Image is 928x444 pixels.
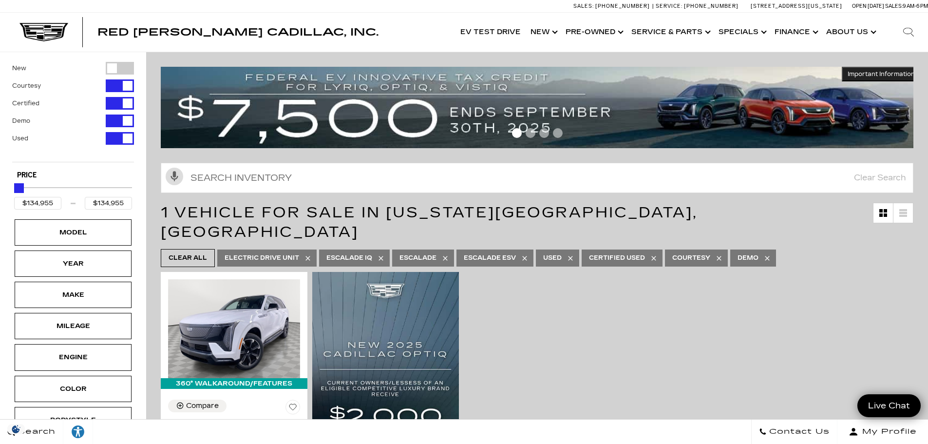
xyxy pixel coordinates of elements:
span: New 2025 [168,418,293,428]
span: Clear All [169,252,207,264]
span: Go to slide 2 [526,128,535,138]
div: Color [49,384,97,394]
span: Escalade ESV [464,252,516,264]
input: Search Inventory [161,163,913,193]
div: YearYear [15,251,132,277]
div: Year [49,258,97,269]
a: About Us [821,13,879,52]
div: Compare [186,402,219,410]
div: Mileage [49,321,97,331]
span: Go to slide 3 [539,128,549,138]
span: [PHONE_NUMBER] [595,3,650,9]
span: Important Information [848,70,915,78]
img: Opt-Out Icon [5,424,27,434]
span: 9 AM-6 PM [903,3,928,9]
span: Electric drive unit [225,252,299,264]
div: Explore your accessibility options [63,425,93,439]
button: Save Vehicle [285,400,300,418]
span: Live Chat [863,400,915,411]
span: Sales: [885,3,903,9]
span: ESCALADE IQ [326,252,372,264]
a: [STREET_ADDRESS][US_STATE] [751,3,842,9]
img: vrp-tax-ending-august-version [161,67,921,148]
a: Pre-Owned [561,13,626,52]
span: Contact Us [767,425,830,439]
button: Compare Vehicle [168,400,227,412]
span: Certified Used [589,252,645,264]
div: BodystyleBodystyle [15,407,132,433]
span: Go to slide 4 [553,128,563,138]
div: MakeMake [15,282,132,308]
span: [PHONE_NUMBER] [684,3,739,9]
a: Finance [770,13,821,52]
span: Service: [656,3,682,9]
div: Make [49,290,97,300]
div: Search [889,13,928,52]
img: 2025 Cadillac ESCALADE IQ Sport 1 [168,279,300,378]
svg: Click to toggle on voice search [166,168,183,185]
span: Used [543,252,562,264]
div: Maximum Price [14,183,24,193]
span: Sales: [573,3,594,9]
a: Explore your accessibility options [63,420,93,444]
input: Minimum [14,197,61,210]
div: Model [49,227,97,238]
a: Grid View [873,203,893,223]
h5: Price [17,171,129,180]
span: 1 Vehicle for Sale in [US_STATE][GEOGRAPHIC_DATA], [GEOGRAPHIC_DATA] [161,204,698,241]
div: 360° WalkAround/Features [161,378,307,389]
input: Maximum [85,197,132,210]
label: Used [12,134,28,143]
label: Demo [12,116,30,126]
span: Demo [738,252,758,264]
a: Specials [714,13,770,52]
label: Certified [12,98,39,108]
a: EV Test Drive [455,13,526,52]
label: Courtesy [12,81,41,91]
span: Search [15,425,56,439]
div: ColorColor [15,376,132,402]
a: Contact Us [751,420,837,444]
div: Price [14,180,132,210]
span: Courtesy [672,252,710,264]
img: Cadillac Dark Logo with Cadillac White Text [19,23,68,41]
a: Live Chat [857,394,921,417]
span: Go to slide 1 [512,128,522,138]
span: My Profile [858,425,917,439]
span: Red [PERSON_NAME] Cadillac, Inc. [97,26,379,38]
a: Service & Parts [626,13,714,52]
section: Click to Open Cookie Consent Modal [5,424,27,434]
div: Engine [49,352,97,363]
div: ModelModel [15,219,132,246]
div: Filter by Vehicle Type [12,62,134,162]
a: Sales: [PHONE_NUMBER] [573,3,652,9]
a: Service: [PHONE_NUMBER] [652,3,741,9]
label: New [12,63,26,73]
span: Open [DATE] [852,3,884,9]
div: MileageMileage [15,313,132,339]
a: Red [PERSON_NAME] Cadillac, Inc. [97,27,379,37]
button: Open user profile menu [837,420,928,444]
div: EngineEngine [15,344,132,370]
div: Bodystyle [49,415,97,425]
span: Escalade [399,252,436,264]
a: New [526,13,561,52]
